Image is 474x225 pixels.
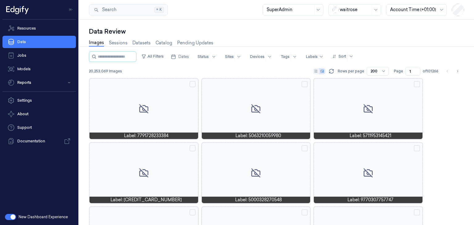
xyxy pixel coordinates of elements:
[89,27,464,36] div: Data Review
[394,68,403,74] span: Page
[2,135,76,147] a: Documentation
[2,36,76,48] a: Data
[2,121,76,134] a: Support
[177,40,213,46] a: Pending Updates
[189,81,196,87] button: Select row
[423,68,438,74] span: of 101266
[2,22,76,35] a: Resources
[124,133,168,139] span: Label: 7791728233384
[109,40,127,46] a: Sessions
[178,54,189,59] span: Dates
[347,197,393,203] span: Label: 9770307757747
[443,67,462,76] nav: pagination
[89,4,168,15] button: Search⌘K
[235,197,282,203] span: Label: 5000328270548
[168,52,191,62] button: Dates
[2,108,76,120] button: About
[110,197,182,203] span: Label: [CREDIT_CARD_NUMBER]
[453,67,462,76] button: Go to next page
[2,76,76,89] button: Reports
[235,133,281,139] span: Label: 5063210059980
[156,40,172,46] a: Catalog
[338,68,364,74] p: Rows per page
[414,209,420,215] button: Select row
[2,94,76,107] a: Settings
[66,5,76,14] button: Toggle Navigation
[301,145,308,151] button: Select row
[301,209,308,215] button: Select row
[189,209,196,215] button: Select row
[2,49,76,62] a: Jobs
[189,145,196,151] button: Select row
[139,51,166,61] button: All Filters
[301,81,308,87] button: Select row
[100,6,116,13] span: Search
[350,133,391,139] span: Label: 5711953145421
[414,81,420,87] button: Select row
[132,40,151,46] a: Datasets
[2,63,76,75] a: Models
[89,68,122,74] span: 20,253,069 Images
[89,39,104,47] a: Images
[414,145,420,151] button: Select row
